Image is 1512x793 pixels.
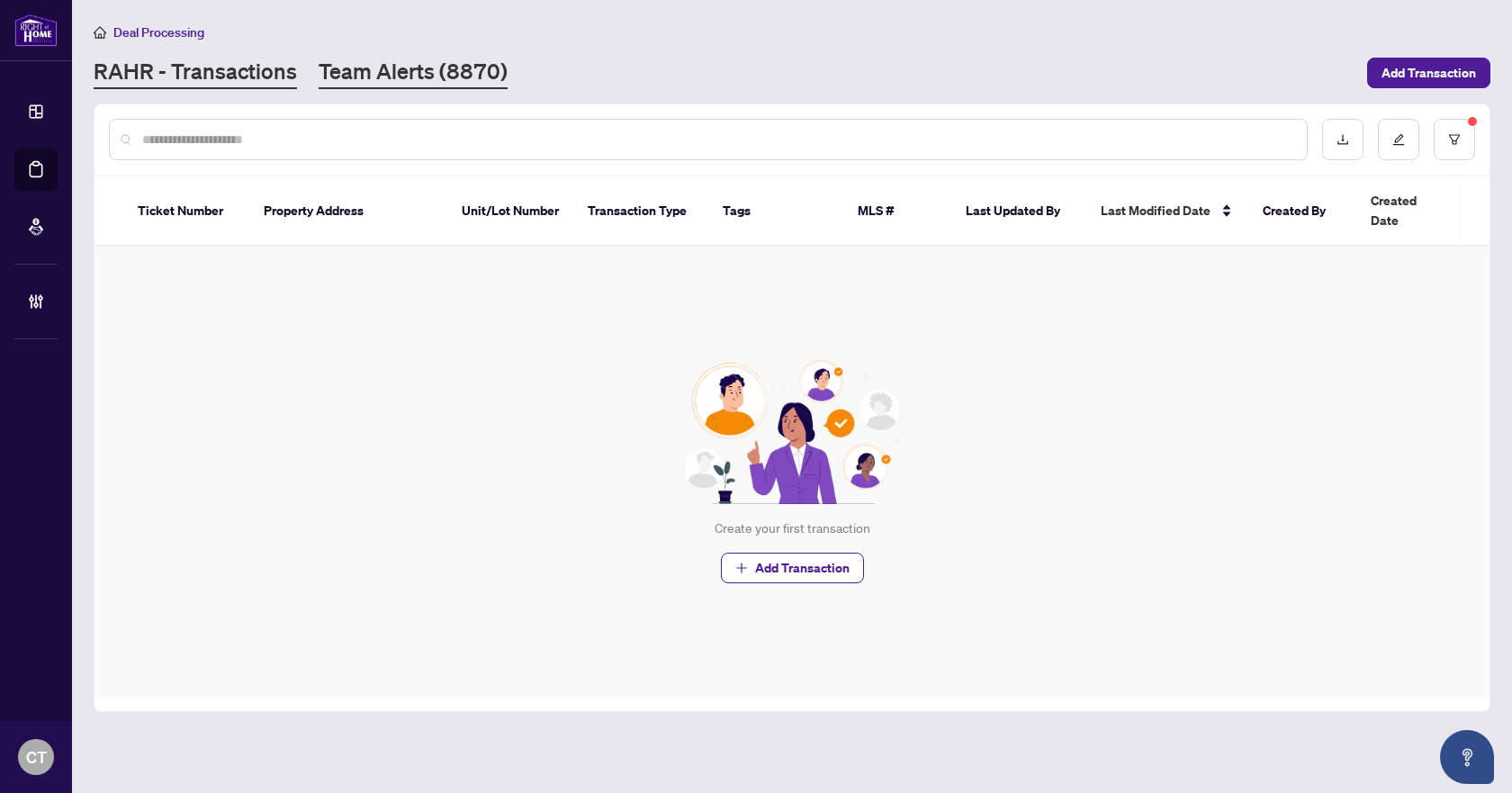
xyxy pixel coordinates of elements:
[1248,176,1356,247] th: Created By
[1101,201,1210,221] span: Last Modified Date
[319,57,508,89] a: Team Alerts (8870)
[1434,119,1475,160] button: filter
[1356,176,1482,247] th: Created Date
[715,518,870,538] div: Create your first transaction
[1371,191,1446,230] span: Created Date
[26,744,47,770] span: CT
[94,57,297,89] a: RAHR - Transactions
[94,26,106,39] span: home
[951,176,1086,247] th: Last Updated By
[676,360,908,504] img: Null State Icon
[1322,119,1363,160] button: download
[843,176,951,247] th: MLS #
[1381,59,1476,87] span: Add Transaction
[447,176,573,247] th: Unit/Lot Number
[113,24,204,41] span: Deal Processing
[1448,133,1461,146] span: filter
[14,14,58,47] img: logo
[123,176,249,247] th: Ticket Number
[573,176,708,247] th: Transaction Type
[721,553,864,583] button: Add Transaction
[1378,119,1419,160] button: edit
[249,176,447,247] th: Property Address
[755,554,850,582] span: Add Transaction
[708,176,843,247] th: Tags
[1367,58,1490,88] button: Add Transaction
[1086,176,1248,247] th: Last Modified Date
[1336,133,1349,146] span: download
[735,562,748,574] span: plus
[1440,730,1494,784] button: Open asap
[1392,133,1405,146] span: edit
